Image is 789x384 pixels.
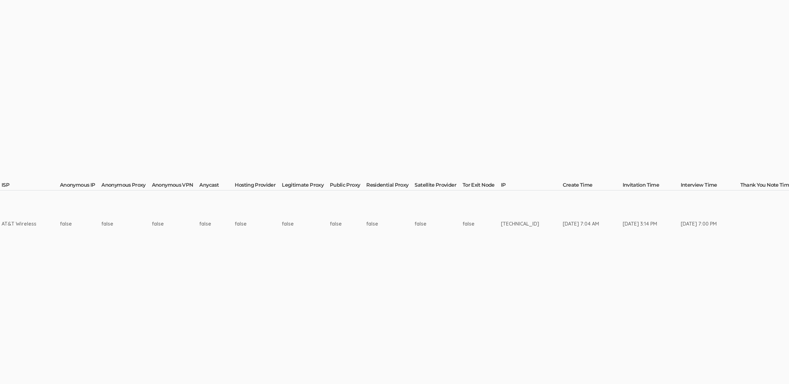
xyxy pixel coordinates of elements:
iframe: Chat Widget [758,354,789,384]
td: false [366,190,415,257]
td: false [235,190,282,257]
th: Hosting Provider [235,182,282,190]
td: false [60,190,101,257]
div: [DATE] 7:04 AM [563,220,599,227]
td: AT&T Wireless [2,190,60,257]
th: Interview Time [681,182,740,190]
th: Anonymous Proxy [101,182,152,190]
td: false [199,190,235,257]
th: IP [501,182,563,190]
th: Tor Exit Node [463,182,501,190]
th: Anycast [199,182,235,190]
th: Satellite Provider [415,182,462,190]
td: false [282,190,330,257]
th: Invitation Time [623,182,681,190]
td: false [330,190,366,257]
td: false [463,190,501,257]
td: false [101,190,152,257]
th: Anonymous VPN [152,182,200,190]
td: false [415,190,462,257]
th: ISP [2,182,60,190]
th: Anonymous IP [60,182,101,190]
td: false [152,190,200,257]
th: Create Time [563,182,623,190]
th: Residential Proxy [366,182,415,190]
td: [TECHNICAL_ID] [501,190,563,257]
th: Public Proxy [330,182,366,190]
div: [DATE] 3:14 PM [623,220,657,227]
th: Legitimate Proxy [282,182,330,190]
div: [DATE] 7:00 PM [681,220,717,227]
